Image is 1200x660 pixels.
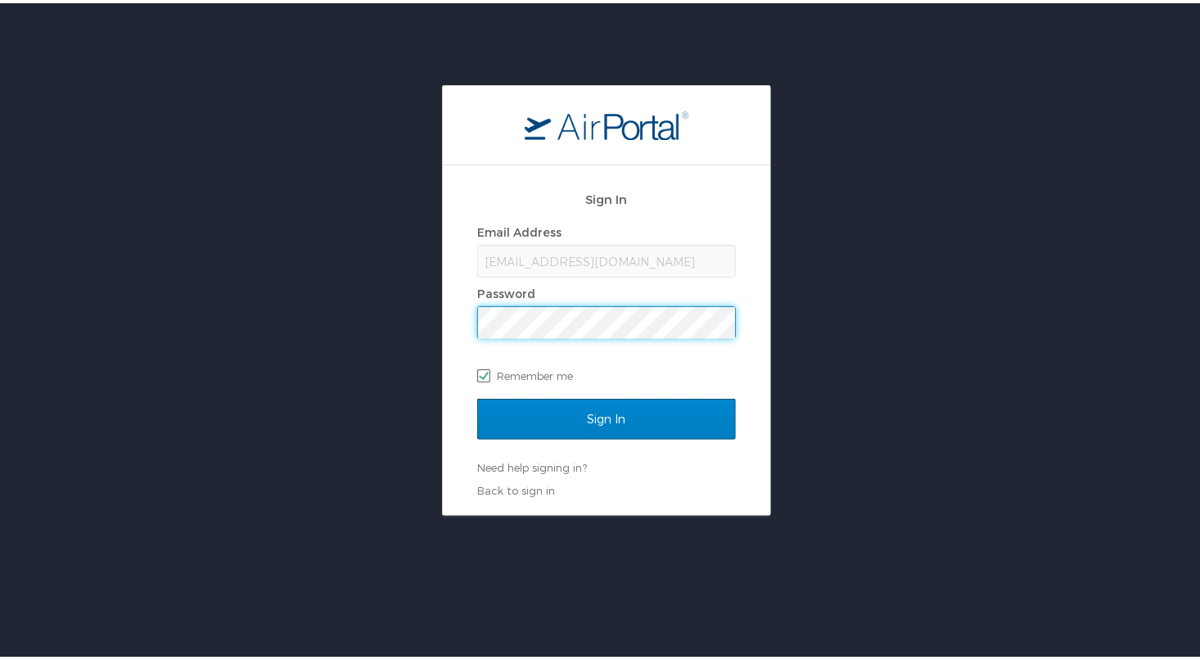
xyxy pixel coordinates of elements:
[477,396,736,436] input: Sign In
[477,360,736,385] label: Remember me
[477,283,535,297] label: Password
[477,222,562,236] label: Email Address
[477,458,587,471] a: Need help signing in?
[477,187,736,206] h2: Sign In
[477,481,555,494] a: Back to sign in
[525,107,688,137] img: logo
